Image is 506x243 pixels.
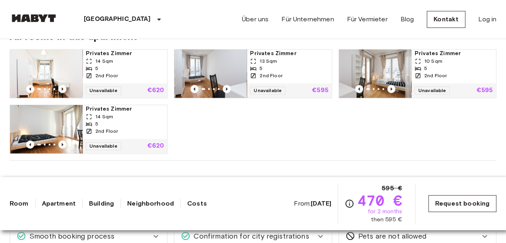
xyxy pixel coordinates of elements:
a: Über uns [242,14,268,24]
a: Marketing picture of unit DE-04-004-05MPrevious imagePrevious imagePrivates Zimmer14 Sqm52nd Floo... [10,49,167,98]
span: Privates Zimmer [86,105,164,113]
span: 5 [95,120,98,128]
span: 595 € [382,183,402,193]
span: Privates Zimmer [250,49,328,58]
span: 2nd Floor [95,72,118,79]
span: Unavailable [250,86,285,95]
p: [GEOGRAPHIC_DATA] [84,14,151,24]
svg: Check cost overview for full price breakdown. Please note that discounts apply to new joiners onl... [345,199,354,208]
img: Marketing picture of unit DE-04-004-03M [339,49,411,98]
span: 2nd Floor [424,72,447,79]
a: Apartment [42,199,76,208]
a: Marketing picture of unit DE-04-004-04MPrevious imagePrevious imagePrivates Zimmer13 Sqm52nd Floo... [174,49,332,98]
a: Log in [478,14,496,24]
button: Previous image [26,85,34,93]
span: 13 Sqm [260,58,277,65]
span: Privates Zimmer [86,49,164,58]
span: Confirmation for city registrations [190,231,309,241]
a: Room [10,199,29,208]
a: Für Unternehmen [281,14,334,24]
p: €620 [147,87,164,94]
span: From: [294,199,331,208]
span: 5 [424,65,427,72]
span: 5 [95,65,98,72]
img: Habyt [10,14,58,22]
a: Neighborhood [127,199,174,208]
a: Marketing picture of unit DE-04-004-01MPrevious imagePrevious imagePrivates Zimmer14 Sqm52nd Floo... [10,105,167,154]
a: Costs [187,199,207,208]
button: Previous image [58,140,66,148]
img: Marketing picture of unit DE-04-004-01M [10,105,83,153]
span: Unavailable [86,86,121,95]
span: Smooth booking process [26,231,114,241]
img: Marketing picture of unit DE-04-004-04M [174,49,247,98]
span: Unavailable [86,142,121,150]
span: 470 € [357,193,402,208]
span: Unavailable [415,86,450,95]
span: 2nd Floor [260,72,282,79]
b: [DATE] [311,200,331,207]
button: Previous image [223,85,231,93]
span: for 2 months [368,208,402,216]
button: Previous image [190,85,198,93]
button: Previous image [355,85,363,93]
a: Blog [400,14,414,24]
span: then 595 € [371,216,402,224]
button: Previous image [58,85,66,93]
a: Building [89,199,114,208]
span: 5 [260,65,262,72]
span: 14 Sqm [95,113,113,120]
p: €595 [312,87,328,94]
span: 2nd Floor [95,128,118,135]
span: Privates Zimmer [415,49,493,58]
a: Request booking [428,195,496,212]
a: Für Vermieter [347,14,387,24]
button: Previous image [26,140,34,148]
span: Pets are not allowed [355,231,426,241]
img: Marketing picture of unit DE-04-004-05M [10,49,83,98]
p: €620 [147,143,164,149]
p: €595 [476,87,493,94]
span: 14 Sqm [95,58,113,65]
span: 10 Sqm [424,58,442,65]
button: Previous image [387,85,395,93]
a: Marketing picture of unit DE-04-004-03MPrevious imagePrevious imagePrivates Zimmer10 Sqm52nd Floo... [339,49,496,98]
a: Kontakt [427,11,465,28]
